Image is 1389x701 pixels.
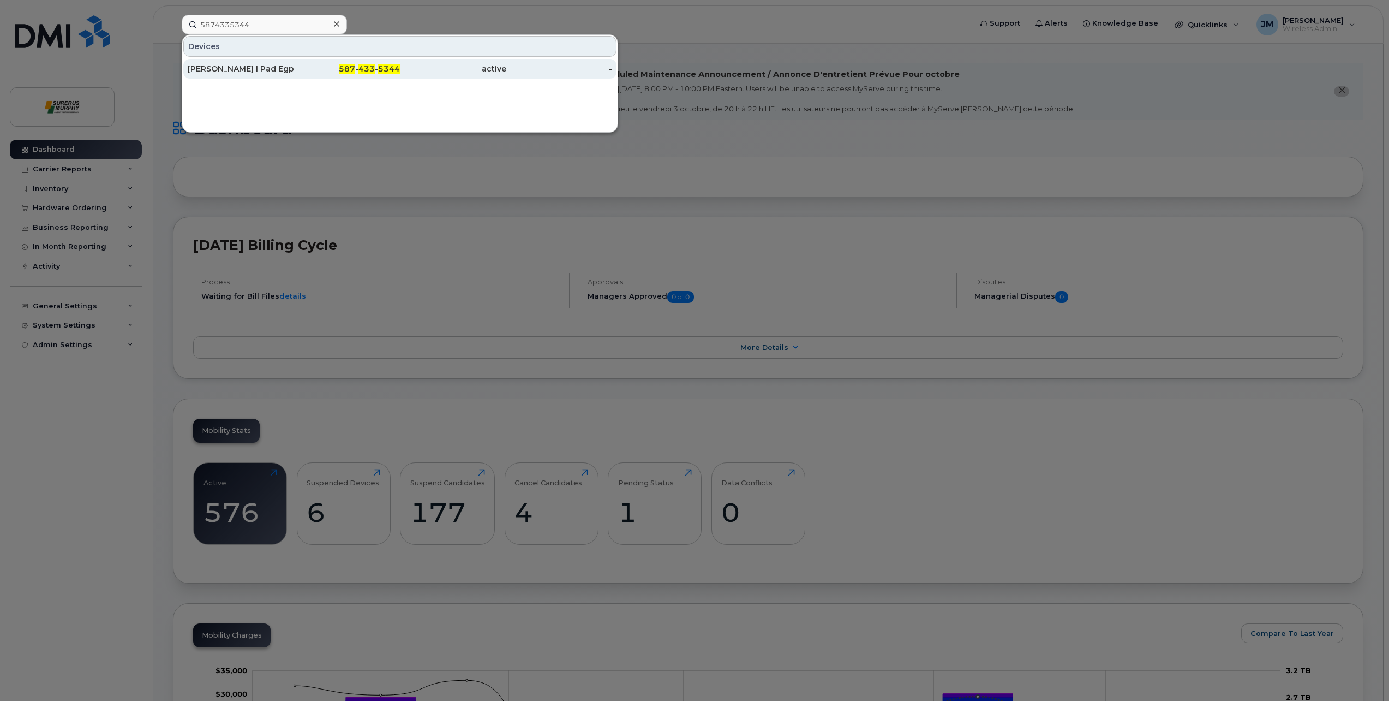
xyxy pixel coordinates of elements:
div: Devices [183,36,616,57]
span: 5344 [378,64,400,74]
span: 587 [339,64,355,74]
div: - [506,63,613,74]
a: [PERSON_NAME] I Pad Egp587-433-5344active- [183,59,616,79]
div: active [400,63,506,74]
span: 433 [358,64,375,74]
div: [PERSON_NAME] I Pad Egp [188,63,294,74]
div: - - [294,63,400,74]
